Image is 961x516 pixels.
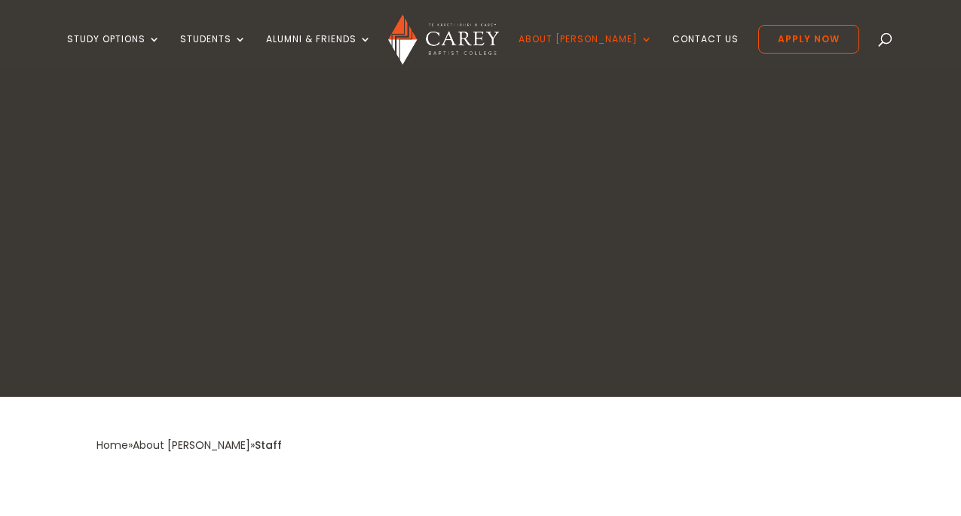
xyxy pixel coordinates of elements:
[96,438,128,453] a: Home
[133,438,250,453] a: About [PERSON_NAME]
[180,34,246,69] a: Students
[672,34,739,69] a: Contact Us
[388,14,499,65] img: Carey Baptist College
[519,34,653,69] a: About [PERSON_NAME]
[67,34,161,69] a: Study Options
[96,438,282,453] span: » »
[266,34,372,69] a: Alumni & Friends
[758,25,859,54] a: Apply Now
[255,438,282,453] span: Staff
